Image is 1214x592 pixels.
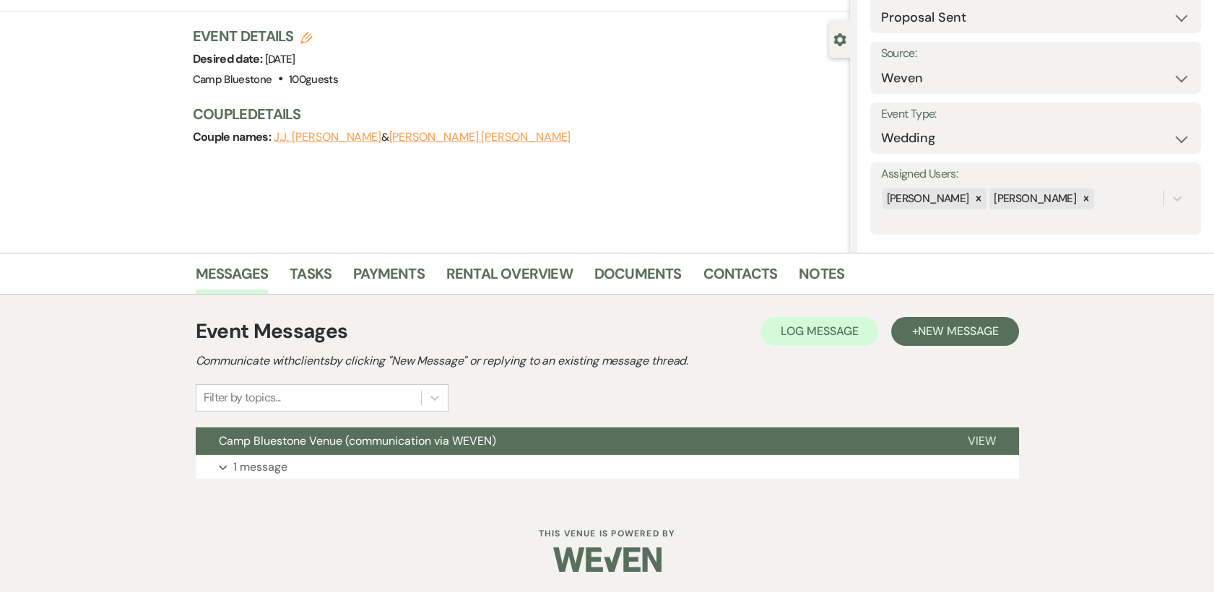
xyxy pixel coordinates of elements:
button: 1 message [196,455,1019,479]
h2: Communicate with clients by clicking "New Message" or replying to an existing message thread. [196,352,1019,370]
label: Source: [881,43,1190,64]
a: Payments [353,262,425,294]
img: Weven Logo [553,534,662,585]
button: [PERSON_NAME] [PERSON_NAME] [389,131,571,143]
span: Desired date: [193,51,265,66]
button: View [945,427,1019,455]
button: Close lead details [833,32,846,45]
label: Event Type: [881,104,1190,125]
h1: Event Messages [196,316,348,347]
button: Log Message [760,317,878,346]
span: View [968,433,996,448]
a: Tasks [290,262,331,294]
span: & [274,130,571,144]
span: New Message [918,323,998,339]
span: 100 guests [289,72,338,87]
a: Notes [799,262,844,294]
button: Camp Bluestone Venue (communication via WEVEN) [196,427,945,455]
span: Couple names: [193,129,274,144]
span: Camp Bluestone Venue (communication via WEVEN) [219,433,496,448]
span: Log Message [781,323,858,339]
span: [DATE] [265,52,295,66]
a: Messages [196,262,269,294]
span: Camp Bluestone [193,72,272,87]
p: 1 message [233,458,287,476]
h3: Couple Details [193,104,836,124]
a: Contacts [703,262,778,294]
a: Rental Overview [446,262,573,294]
div: [PERSON_NAME] [883,188,971,209]
button: +New Message [891,317,1018,346]
h3: Event Details [193,26,339,46]
button: J.J. [PERSON_NAME] [274,131,382,143]
label: Assigned Users: [881,164,1190,185]
div: Filter by topics... [204,389,281,406]
a: Documents [594,262,682,294]
div: [PERSON_NAME] [989,188,1078,209]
